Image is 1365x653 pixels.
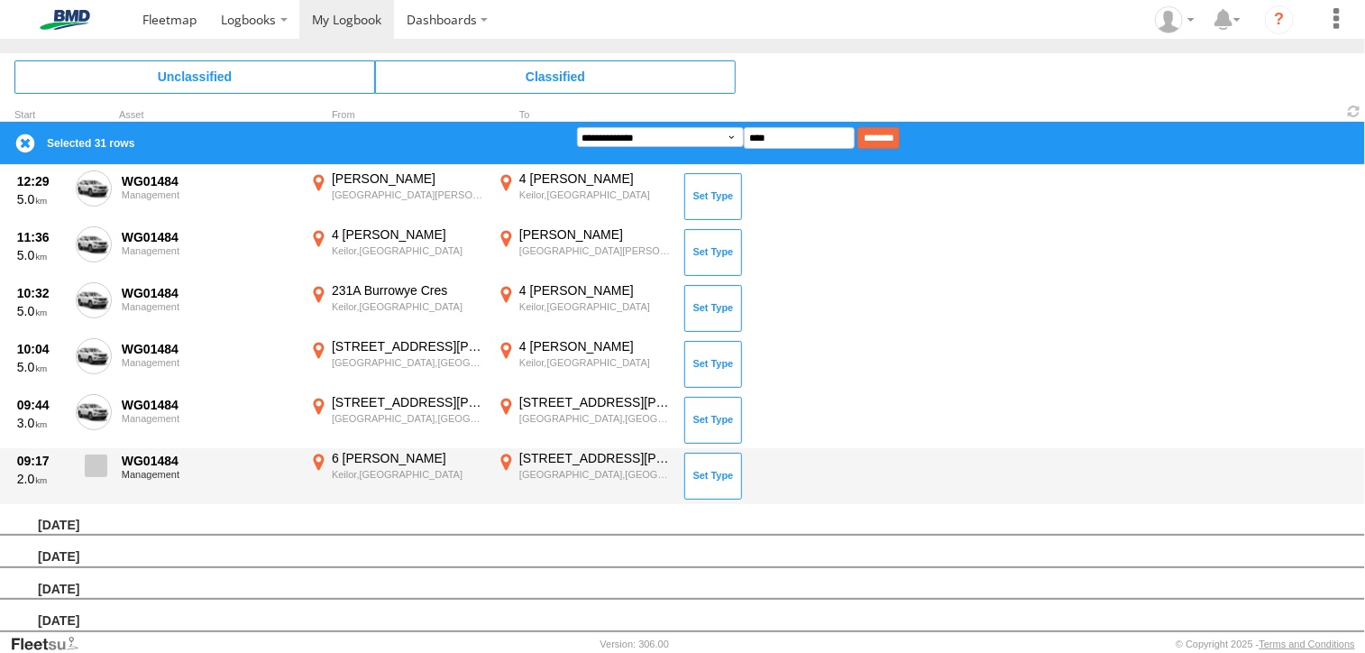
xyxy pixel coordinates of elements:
div: Management [122,301,297,312]
div: [GEOGRAPHIC_DATA][PERSON_NAME][GEOGRAPHIC_DATA] [332,189,484,201]
div: Management [122,413,297,424]
div: Keilor,[GEOGRAPHIC_DATA] [519,300,672,313]
div: WG01484 [122,341,297,357]
label: Click to View Event Location [494,170,674,223]
div: 10:04 [17,341,66,357]
div: [STREET_ADDRESS][PERSON_NAME] [332,338,484,354]
div: 5.0 [17,247,66,263]
div: Keilor,[GEOGRAPHIC_DATA] [332,300,484,313]
div: Management [122,245,297,256]
div: [GEOGRAPHIC_DATA][PERSON_NAME][GEOGRAPHIC_DATA] [519,244,672,257]
div: Keilor,[GEOGRAPHIC_DATA] [332,244,484,257]
div: 6 [PERSON_NAME] [332,450,484,466]
div: 5.0 [17,191,66,207]
button: Click to Set [684,229,742,276]
div: [GEOGRAPHIC_DATA],[GEOGRAPHIC_DATA] [332,356,484,369]
label: Click to View Event Location [494,450,674,502]
label: Click to View Event Location [494,282,674,335]
i: ? [1265,5,1294,34]
div: Keilor,[GEOGRAPHIC_DATA] [519,189,672,201]
div: WG01484 [122,229,297,245]
label: Click to View Event Location [307,170,487,223]
div: [PERSON_NAME] [519,226,672,243]
div: 10:32 [17,285,66,301]
label: Click to View Event Location [307,394,487,446]
div: 11:36 [17,229,66,245]
div: 09:17 [17,453,66,469]
div: [GEOGRAPHIC_DATA],[GEOGRAPHIC_DATA] [519,412,672,425]
button: Click to Set [684,173,742,220]
div: Management [122,469,297,480]
label: Click to View Event Location [494,394,674,446]
div: WG01484 [122,285,297,301]
div: WG01484 [122,397,297,413]
div: 4 [PERSON_NAME] [332,226,484,243]
div: 4 [PERSON_NAME] [519,338,672,354]
div: Keilor,[GEOGRAPHIC_DATA] [332,468,484,481]
span: Refresh [1343,103,1365,120]
div: Keilor,[GEOGRAPHIC_DATA] [519,356,672,369]
div: 5.0 [17,303,66,319]
a: Terms and Conditions [1260,639,1355,649]
button: Click to Set [684,397,742,444]
div: [STREET_ADDRESS][PERSON_NAME] [332,394,484,410]
a: Visit our Website [10,635,93,653]
label: Click to View Event Location [494,338,674,391]
div: Version: 306.00 [600,639,669,649]
div: Leo Sargent [1149,6,1201,33]
div: Management [122,189,297,200]
div: 5.0 [17,359,66,375]
img: bmd-logo.svg [18,10,112,30]
div: 2.0 [17,471,66,487]
button: Click to Set [684,285,742,332]
label: Click to View Event Location [307,226,487,279]
label: Clear Selection [14,133,36,154]
label: Click to View Event Location [494,226,674,279]
div: [STREET_ADDRESS][PERSON_NAME] [519,394,672,410]
div: 4 [PERSON_NAME] [519,170,672,187]
div: © Copyright 2025 - [1176,639,1355,649]
span: Click to view Classified Trips [375,60,736,93]
div: To [494,111,674,120]
button: Click to Set [684,341,742,388]
div: WG01484 [122,453,297,469]
div: From [307,111,487,120]
div: 3.0 [17,415,66,431]
div: [STREET_ADDRESS][PERSON_NAME] [519,450,672,466]
div: 12:29 [17,173,66,189]
div: 09:44 [17,397,66,413]
label: Click to View Event Location [307,338,487,391]
span: Click to view Unclassified Trips [14,60,375,93]
div: Management [122,357,297,368]
div: [GEOGRAPHIC_DATA],[GEOGRAPHIC_DATA] [332,412,484,425]
label: Click to View Event Location [307,282,487,335]
div: [PERSON_NAME] [332,170,484,187]
label: Click to View Event Location [307,450,487,502]
div: 4 [PERSON_NAME] [519,282,672,299]
button: Click to Set [684,453,742,500]
div: [GEOGRAPHIC_DATA],[GEOGRAPHIC_DATA] [519,468,672,481]
div: WG01484 [122,173,297,189]
div: 231A Burrowye Cres [332,282,484,299]
div: Click to Sort [14,111,69,120]
div: Asset [119,111,299,120]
